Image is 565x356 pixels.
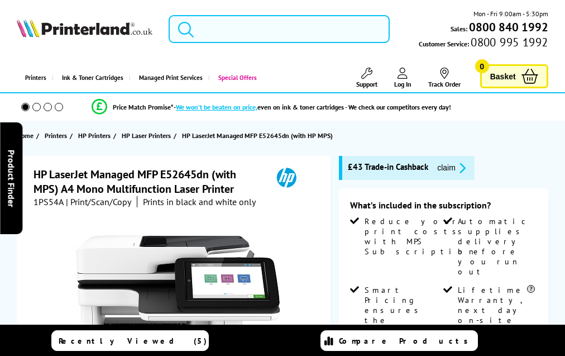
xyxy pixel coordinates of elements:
[480,64,548,88] a: Basket 0
[45,130,70,141] a: Printers
[490,69,516,84] span: Basket
[51,330,209,351] a: Recently Viewed (5)
[6,149,17,207] span: Product Finder
[348,162,428,174] span: £43 Trade-in Cashback
[458,216,535,277] span: flex-contract-details
[182,130,336,141] a: HP LaserJet Managed MFP E52645dn (with HP MPS)
[122,130,174,141] a: HP Laser Printers
[356,80,377,88] span: Support
[176,103,257,111] span: We won’t be beaten on price,
[62,64,123,92] span: Ink & Toner Cartridges
[473,8,548,19] span: Mon - Fri 9:00am - 5:30pm
[129,64,208,92] a: Managed Print Services
[17,18,152,37] img: Printerland Logo
[33,196,64,207] span: 1PS54A
[143,196,256,207] i: Prints in black and white only
[394,68,411,88] a: Log In
[78,130,111,141] span: HP Printers
[356,68,377,88] a: Support
[17,18,152,40] a: Printerland Logo
[45,130,67,141] span: Printers
[434,162,469,174] button: promo-description
[208,64,262,92] a: Special Offers
[17,64,52,92] a: Printers
[261,167,312,188] img: HP
[182,130,333,141] span: HP LaserJet Managed MFP E52645dn (with HP MPS)
[59,336,207,346] span: Recently Viewed (5)
[17,130,33,141] span: Home
[469,37,548,48] span: 0800 995 1992
[428,68,461,88] a: Track Order
[419,37,548,49] span: Customer Service:
[365,285,442,345] span: flex-contract-details
[17,130,36,141] a: Home
[451,23,467,34] span: Sales:
[350,200,537,216] div: What’s included in the subscription?
[174,103,451,111] div: - even on ink & toner cartridges - We check our competitors every day!
[66,196,131,207] span: | Print/Scan/Copy
[467,22,548,32] a: 0800 840 1992
[320,330,478,351] a: Compare Products
[458,285,525,335] span: flex-contract-details
[33,167,261,196] h1: HP LaserJet Managed MFP E52645dn (with MPS) A4 Mono Multifunction Laser Printer
[469,20,548,35] b: 0800 840 1992
[78,130,113,141] a: HP Printers
[52,64,129,92] a: Ink & Toner Cartridges
[339,336,474,346] span: Compare Products
[122,130,171,141] span: HP Laser Printers
[475,59,489,73] span: 0
[6,97,537,117] li: modal_Promise
[113,103,174,111] span: Price Match Promise*
[394,80,411,88] span: Log In
[365,216,476,257] span: flex-contract-details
